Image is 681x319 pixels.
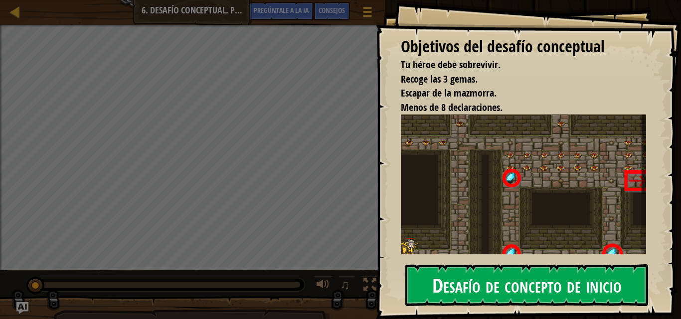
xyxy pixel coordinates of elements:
button: Mostrar el menú del juego [355,2,380,25]
font: Tu héroe debe sobrevivir. [401,58,501,71]
li: Menos de 8 declaraciones. [388,101,644,115]
font: Objetivos del desafío conceptual [401,35,605,57]
button: ♫ [338,276,355,296]
button: Cambiar a pantalla completa [360,276,380,296]
button: Pregúntale a la IA [16,302,28,314]
font: Consejos [319,5,345,15]
button: Ajustar el volumen [313,276,333,296]
button: Pregúntale a la IA [249,2,314,20]
font: Escapar de la mazmorra. [401,86,497,100]
li: Escapar de la mazmorra. [388,86,644,101]
font: ♫ [340,277,350,292]
button: Desafío de concepto de inicio [405,264,648,306]
li: Recoge las 3 gemas. [388,72,644,87]
img: Asses2 [401,114,654,275]
font: Recoge las 3 gemas. [401,72,478,86]
font: Desafío de concepto de inicio [432,271,622,298]
li: Tu héroe debe sobrevivir. [388,58,644,72]
font: Menos de 8 declaraciones. [401,101,503,114]
font: Pregúntale a la IA [254,5,309,15]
